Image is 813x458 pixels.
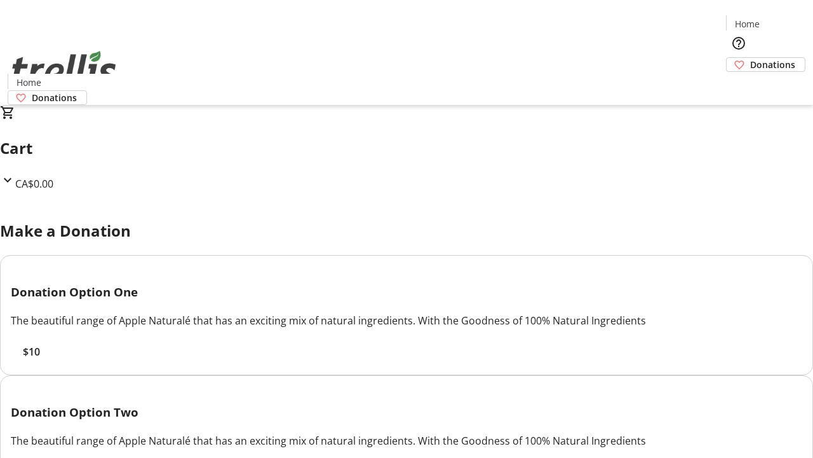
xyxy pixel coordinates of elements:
[11,433,802,448] div: The beautiful range of Apple Naturalé that has an exciting mix of natural ingredients. With the G...
[8,37,121,101] img: Orient E2E Organization nT60z8YMDY's Logo
[8,90,87,105] a: Donations
[11,403,802,421] h3: Donation Option Two
[8,76,49,89] a: Home
[11,283,802,301] h3: Donation Option One
[735,17,760,31] span: Home
[15,177,53,191] span: CA$0.00
[11,344,51,359] button: $10
[17,76,41,89] span: Home
[726,31,751,56] button: Help
[750,58,795,71] span: Donations
[23,344,40,359] span: $10
[726,72,751,97] button: Cart
[11,313,802,328] div: The beautiful range of Apple Naturalé that has an exciting mix of natural ingredients. With the G...
[32,91,77,104] span: Donations
[726,57,805,72] a: Donations
[727,17,767,31] a: Home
